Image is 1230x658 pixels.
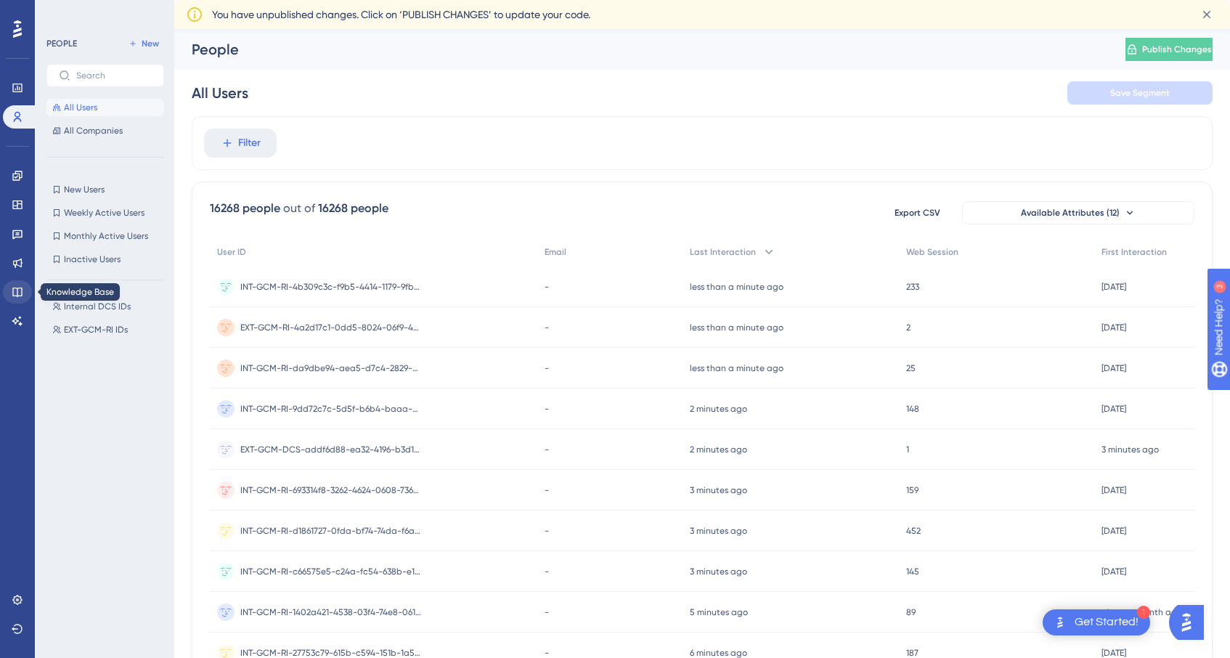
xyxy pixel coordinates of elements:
[64,301,131,312] span: Internal DCS IDs
[64,324,128,336] span: EXT-GCM-RI IDs
[690,526,747,536] time: 3 minutes ago
[1137,606,1150,619] div: 1
[318,200,388,217] div: 16268 people
[1101,526,1126,536] time: [DATE]
[210,200,280,217] div: 16268 people
[690,404,747,414] time: 2 minutes ago
[240,281,422,293] span: INT-GCM-RI-4b309c3c-f9b5-4414-1179-9fb826442408
[906,281,919,293] span: 233
[1021,207,1120,219] span: Available Attributes (12)
[690,322,783,333] time: less than a minute ago
[690,607,748,617] time: 5 minutes ago
[1075,614,1139,630] div: Get Started!
[1101,648,1126,658] time: [DATE]
[64,207,144,219] span: Weekly Active Users
[545,246,566,258] span: Email
[101,7,105,19] div: 3
[238,134,261,152] span: Filter
[690,485,747,495] time: 3 minutes ago
[1101,282,1126,292] time: [DATE]
[1101,404,1126,414] time: [DATE]
[545,281,549,293] span: -
[46,204,164,222] button: Weekly Active Users
[906,322,911,333] span: 2
[76,70,152,81] input: Search
[46,227,164,245] button: Monthly Active Users
[46,38,77,49] div: PEOPLE
[906,246,958,258] span: Web Session
[212,6,590,23] span: You have unpublished changes. Click on ‘PUBLISH CHANGES’ to update your code.
[64,125,123,137] span: All Companies
[1067,81,1213,105] button: Save Segment
[906,403,919,415] span: 148
[64,102,97,113] span: All Users
[545,444,549,455] span: -
[46,181,164,198] button: New Users
[46,122,164,139] button: All Companies
[906,484,919,496] span: 159
[217,246,246,258] span: User ID
[690,566,747,577] time: 3 minutes ago
[240,444,422,455] span: EXT-GCM-DCS-addf6d88-ea32-4196-b3d1-fa4b72838503
[240,484,422,496] span: INT-GCM-RI-693314f8-3262-4624-0608-736da8314a46
[1101,363,1126,373] time: [DATE]
[283,200,315,217] div: out of
[192,39,1089,60] div: People
[545,403,549,415] span: -
[906,566,919,577] span: 145
[1101,485,1126,495] time: [DATE]
[962,201,1194,224] button: Available Attributes (12)
[690,444,747,455] time: 2 minutes ago
[1101,566,1126,577] time: [DATE]
[881,201,953,224] button: Export CSV
[240,362,422,374] span: INT-GCM-RI-da9dbe94-aea5-d7c4-2829-5c09f5941470
[64,184,105,195] span: New Users
[1101,607,1182,617] time: about a month ago
[123,35,164,52] button: New
[1051,614,1069,631] img: launcher-image-alternative-text
[1101,246,1167,258] span: First Interaction
[690,246,756,258] span: Last Interaction
[240,525,422,537] span: INT-GCM-RI-d1861727-0fda-bf74-74da-f6af60cae71f
[204,129,277,158] button: Filter
[46,251,164,268] button: Inactive Users
[34,4,91,21] span: Need Help?
[895,207,940,219] span: Export CSV
[46,99,164,116] button: All Users
[1125,38,1213,61] button: Publish Changes
[64,230,148,242] span: Monthly Active Users
[192,83,248,103] div: All Users
[906,525,921,537] span: 452
[64,253,121,265] span: Inactive Users
[906,444,909,455] span: 1
[1169,601,1213,644] iframe: UserGuiding AI Assistant Launcher
[46,298,173,315] button: Internal DCS IDs
[1101,322,1126,333] time: [DATE]
[1101,444,1159,455] time: 3 minutes ago
[545,525,549,537] span: -
[240,322,422,333] span: EXT-GCM-RI-4a2d17c1-0dd5-8024-06f9-40fb9e126fd3
[906,606,916,618] span: 89
[240,403,422,415] span: INT-GCM-RI-9dd72c7c-5d5f-b6b4-baaa-e3a1368cf75f
[690,282,783,292] time: less than a minute ago
[1142,44,1212,55] span: Publish Changes
[1110,87,1170,99] span: Save Segment
[142,38,159,49] span: New
[240,606,422,618] span: INT-GCM-RI-1402a421-4538-03f4-74e8-06150403ade4
[545,484,549,496] span: -
[545,606,549,618] span: -
[240,566,422,577] span: INT-GCM-RI-c66575e5-c24a-fc54-638b-e10314954afa
[545,362,549,374] span: -
[46,321,173,338] button: EXT-GCM-RI IDs
[1043,609,1150,635] div: Open Get Started! checklist, remaining modules: 1
[690,648,747,658] time: 6 minutes ago
[545,566,549,577] span: -
[690,363,783,373] time: less than a minute ago
[545,322,549,333] span: -
[906,362,916,374] span: 25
